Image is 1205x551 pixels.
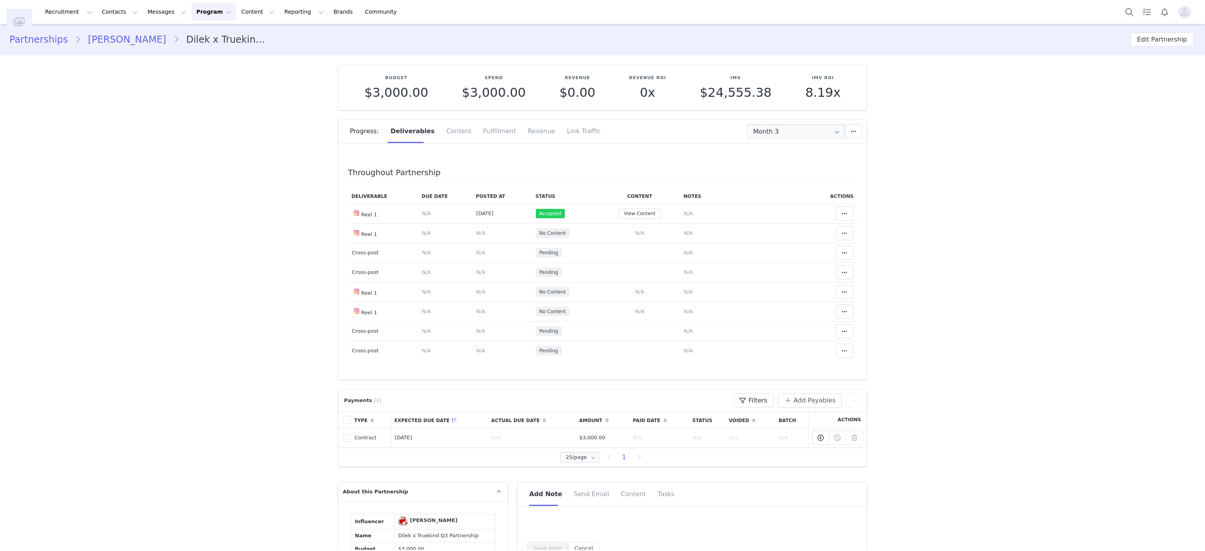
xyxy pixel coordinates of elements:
th: Expected Due Date [391,411,488,428]
img: instagram.svg [353,308,360,314]
span: N/A [635,289,644,295]
li: 1 [617,452,631,463]
a: Brands [329,3,360,21]
span: N/A [684,289,693,295]
p: 8.19x [805,85,841,100]
h4: Throughout Partnership [348,168,857,179]
a: Tasks [1138,3,1156,21]
span: N/A [635,308,644,314]
span: N/A [476,348,485,353]
td: Contract [351,428,391,448]
td: N/A [689,428,725,448]
th: Actual Due Date [488,411,575,428]
span: (1) [374,397,381,404]
img: instagram.svg [353,210,360,216]
span: N/A [422,328,431,334]
span: $0.00 [559,85,595,100]
span: [DATE] [476,210,493,216]
span: $24,555.38 [700,85,772,100]
button: Add Payables [778,393,842,408]
button: View Content [619,208,661,219]
th: Deliverable [348,189,418,204]
a: [PERSON_NAME] [398,517,457,526]
span: N/A [476,230,485,236]
td: Reel 1 [348,223,418,243]
span: N/A [684,308,693,314]
span: No Content [539,288,566,295]
span: N/A [684,230,693,236]
span: $3,000.00 [364,85,428,100]
td: N/A [775,428,808,448]
button: Filters [734,393,774,408]
div: Content [440,120,477,143]
span: Add Note [529,490,562,498]
span: Filters [748,396,767,405]
p: IMV ROI [805,75,841,82]
img: instagram.svg [353,288,360,295]
p: Revenue [559,75,595,82]
button: Edit Partnership [1130,33,1194,47]
span: N/A [476,250,485,256]
span: N/A [422,210,431,216]
th: Status [532,189,599,204]
p: 0x [629,85,666,100]
button: Program [191,3,236,21]
td: N/A [629,428,689,448]
span: About this Partnership [343,488,408,496]
span: N/A [635,230,644,236]
span: N/A [684,348,693,353]
button: Reporting [280,3,328,21]
th: Amount [575,411,629,428]
td: Cross-post [348,341,418,361]
span: $3,000.00 [579,435,605,440]
div: [PERSON_NAME] [410,517,457,524]
span: Pending [539,249,558,256]
div: Payments [342,397,385,404]
button: Notifications [1156,3,1173,21]
td: Reel 1 [348,302,418,321]
button: Search [1121,3,1138,21]
button: Profile [1174,6,1199,18]
p: Spend [462,75,526,82]
td: Reel 1 [348,204,418,223]
th: Actions [808,411,867,428]
span: N/A [684,250,693,256]
td: Influencer [351,514,395,529]
span: $3,000.00 [462,85,526,100]
div: Revenue [522,120,561,143]
span: N/A [476,269,485,275]
td: Reel 1 [348,282,418,302]
button: Messages [143,3,191,21]
div: Link Traffic [561,120,601,143]
span: N/A [422,269,431,275]
td: Cross-post [348,321,418,341]
span: Accepted [536,209,565,218]
th: Content [599,189,680,204]
input: Select [560,452,599,463]
span: Send Email [574,490,609,498]
th: Due Date [418,189,473,204]
span: N/A [422,289,431,295]
span: N/A [684,328,693,334]
th: Notes [680,189,807,204]
span: N/A [422,308,431,314]
th: Batch [775,411,808,428]
span: No Content [539,308,566,315]
span: N/A [684,269,693,275]
span: N/A [476,308,485,314]
span: Content [621,490,646,498]
td: Dilek x Truekind Q3 Partnership [394,529,495,542]
td: Name [351,529,395,542]
span: N/A [422,230,431,236]
th: Voided [725,411,775,428]
td: N/A [488,428,575,448]
th: Actions [807,189,857,204]
a: Community [360,3,405,21]
th: Posted At [472,189,532,204]
p: IMV [700,75,772,82]
th: Status [689,411,725,428]
th: Paid Date [629,411,689,428]
a: [PERSON_NAME] [81,33,173,47]
p: Budget [364,75,428,82]
button: Contacts [97,3,142,21]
